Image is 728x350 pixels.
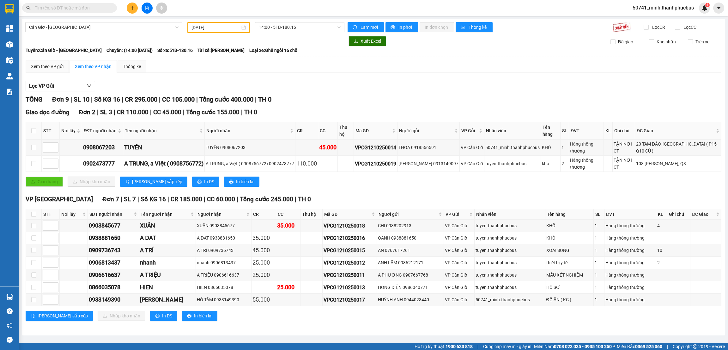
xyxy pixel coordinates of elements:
[74,96,89,103] span: SL 10
[561,122,569,140] th: SL
[318,122,338,140] th: CC
[121,196,122,203] span: |
[656,209,667,220] th: KL
[324,259,376,267] div: VPCG1210250012
[252,271,275,279] div: 25.000
[206,127,289,134] span: Người nhận
[295,122,318,140] th: CR
[156,3,167,14] button: aim
[155,314,160,319] span: printer
[355,144,396,152] div: VPCG1210250014
[354,39,358,44] span: download
[476,234,544,241] div: tuyen.thanhphucbus
[197,179,202,184] span: printer
[124,159,203,168] div: A TRUNG, a Việt ( 0908756772)
[379,211,437,218] span: Người gửi
[141,211,189,218] span: Tên người nhận
[616,38,636,45] span: Đã giao
[89,211,133,218] span: SĐT người nhận
[150,311,177,321] button: printerIn DS
[595,284,603,291] div: 1
[31,314,35,319] span: sort-ascending
[614,157,634,171] div: TẬN NƠI CT
[444,294,475,306] td: VP Cần Giờ
[139,294,196,306] td: HỒ TÂM
[391,25,396,30] span: printer
[546,259,593,266] div: thiết bị y tế
[204,196,205,203] span: |
[324,234,376,242] div: VPCG1210250016
[87,83,92,88] span: down
[197,234,250,241] div: A ĐAT 0938881650
[546,222,593,229] div: KHÔ
[153,109,181,116] span: CC 45.000
[6,41,13,48] img: warehouse-icon
[569,122,604,140] th: ĐVT
[123,156,205,172] td: A TRUNG, a Việt ( 0908756772)
[187,314,191,319] span: printer
[141,196,166,203] span: Số KG 16
[26,96,43,103] span: TỔNG
[206,160,294,167] div: A TRUNG, a Việt ( 0908756772) 0902473777
[323,269,377,281] td: VPCG1210250011
[534,343,612,350] span: Miền Nam
[476,222,544,229] div: tuyen.thanhphucbus
[324,247,376,254] div: VPCG1210250015
[61,127,76,134] span: Nơi lấy
[613,122,635,140] th: Ghi chú
[398,24,413,31] span: In phơi
[249,47,297,54] span: Loại xe: Ghế ngồi 16 chỗ
[484,122,541,140] th: Nhân viên
[171,196,202,203] span: CR 185.000
[398,160,458,167] div: [PERSON_NAME] 0913149097
[461,127,478,134] span: VP Gửi
[89,246,138,255] div: 0909736743
[124,196,136,203] span: SL 7
[595,222,603,229] div: 1
[614,141,634,154] div: TẬN NƠI CT
[123,140,205,156] td: TUYỀN
[140,271,195,279] div: A TRIỆU
[323,244,377,257] td: VPCG1210250015
[475,209,545,220] th: Nhân viên
[125,127,198,134] span: Tên người nhận
[97,109,99,116] span: |
[378,222,442,229] div: CHI 0938202913
[38,312,88,319] span: [PERSON_NAME] sắp xếp
[89,271,138,279] div: 0906616637
[461,160,483,167] div: VP Cần Giờ
[162,96,195,103] span: CC 105.000
[461,144,483,151] div: VP Cần Giờ
[546,296,593,303] div: ĐỒ ĂN ( KC )
[84,127,117,134] span: SĐT người nhận
[237,196,238,203] span: |
[595,259,603,266] div: 1
[159,6,164,10] span: aim
[595,234,603,241] div: 1
[89,295,138,304] div: 0933149390
[259,22,341,32] span: 14:00 - 51B-180.16
[42,122,60,140] th: STT
[94,96,120,103] span: Số KG 16
[323,294,377,306] td: VPCG1210250017
[705,3,710,7] sup: 1
[88,232,139,244] td: 0938881650
[26,109,70,116] span: Giao dọc đường
[445,247,473,254] div: VP Cần Giờ
[692,211,715,218] span: ĐC Giao
[5,4,14,14] img: logo-vxr
[636,141,720,154] div: 20 TAM ĐẢO, [GEOGRAPHIC_DATA] ( P15, Q10 CŨ )
[191,24,240,31] input: 12/10/2025
[127,3,138,14] button: plus
[26,311,93,321] button: sort-ascending[PERSON_NAME] sắp xếp
[476,284,544,291] div: tuyen.thanhphucbus
[139,257,196,269] td: nhanh
[324,211,370,218] span: Mã GD
[446,211,468,218] span: VP Gửi
[6,294,13,300] img: warehouse-icon
[183,109,185,116] span: |
[378,284,442,291] div: HỒNG DIỆN 0986040771
[88,220,139,232] td: 0903845677
[196,96,198,103] span: |
[681,24,697,31] span: Lọc CC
